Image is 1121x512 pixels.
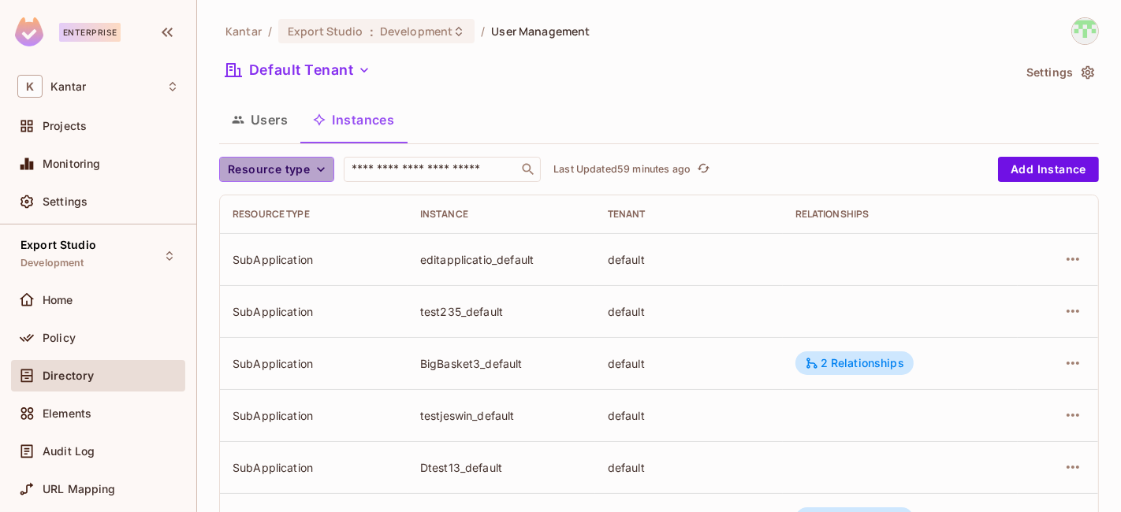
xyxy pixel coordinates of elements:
[608,356,770,371] div: default
[1020,60,1099,85] button: Settings
[1072,18,1098,44] img: Devesh.Kumar@Kantar.com
[608,252,770,267] div: default
[20,239,96,251] span: Export Studio
[20,257,84,269] span: Development
[491,24,590,39] span: User Management
[233,408,395,423] div: SubApplication
[691,160,713,179] span: Click to refresh data
[420,208,583,221] div: Instance
[43,407,91,420] span: Elements
[420,304,583,319] div: test235_default
[369,25,374,38] span: :
[233,252,395,267] div: SubApplication
[17,75,43,98] span: K
[694,160,713,179] button: refresh
[219,58,377,83] button: Default Tenant
[420,408,583,423] div: testjeswin_default
[219,100,300,139] button: Users
[219,157,334,182] button: Resource type
[998,157,1099,182] button: Add Instance
[43,294,73,306] span: Home
[697,161,710,177] span: refresh
[228,160,310,180] span: Resource type
[420,252,583,267] div: editapplicatio_default
[233,304,395,319] div: SubApplication
[553,163,691,176] p: Last Updated 59 minutes ago
[43,120,87,132] span: Projects
[288,24,363,39] span: Export Studio
[380,24,452,39] span: Development
[608,208,770,221] div: Tenant
[608,304,770,319] div: default
[43,369,94,382] span: Directory
[420,356,583,371] div: BigBasket3_default
[43,332,76,344] span: Policy
[15,17,43,46] img: SReyMgAAAABJRU5ErkJggg==
[300,100,407,139] button: Instances
[233,356,395,371] div: SubApplication
[59,23,121,42] div: Enterprise
[43,445,95,458] span: Audit Log
[608,408,770,423] div: default
[43,158,101,170] span: Monitoring
[233,208,395,221] div: Resource type
[225,24,262,39] span: the active workspace
[233,460,395,475] div: SubApplication
[481,24,485,39] li: /
[268,24,272,39] li: /
[608,460,770,475] div: default
[50,80,86,93] span: Workspace: Kantar
[805,356,904,370] div: 2 Relationships
[795,208,1006,221] div: Relationships
[43,195,88,208] span: Settings
[43,483,116,495] span: URL Mapping
[420,460,583,475] div: Dtest13_default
